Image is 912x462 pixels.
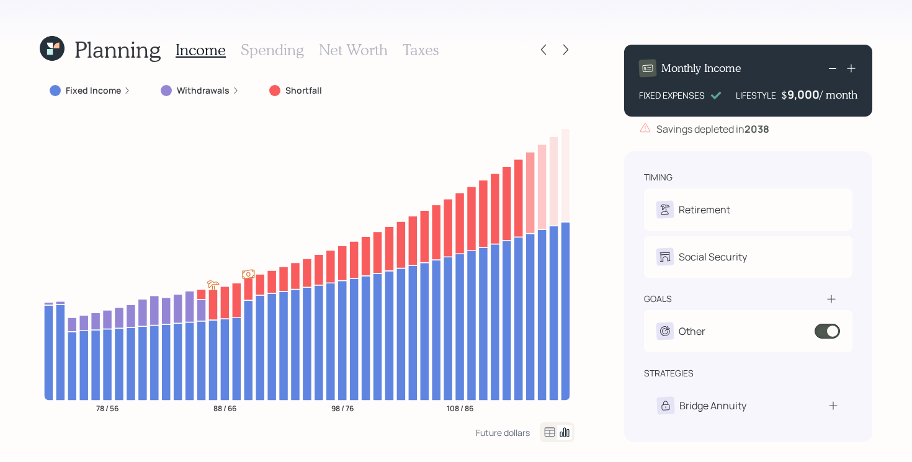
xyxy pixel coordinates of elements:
[476,427,530,438] div: Future dollars
[679,249,747,264] div: Social Security
[331,402,354,413] tspan: 98 / 76
[656,122,769,136] div: Savings depleted in
[74,36,161,63] h1: Planning
[177,84,230,97] label: Withdrawals
[679,202,730,217] div: Retirement
[679,324,705,339] div: Other
[736,89,776,102] div: LIFESTYLE
[820,88,857,102] h4: / month
[213,402,236,413] tspan: 88 / 66
[96,402,118,413] tspan: 78 / 56
[661,61,741,75] h4: Monthly Income
[447,402,473,413] tspan: 108 / 86
[241,41,304,59] h3: Spending
[319,41,388,59] h3: Net Worth
[644,293,672,305] div: goals
[285,84,322,97] label: Shortfall
[781,88,787,102] h4: $
[679,398,746,413] div: Bridge Annuity
[176,41,226,59] h3: Income
[66,84,121,97] label: Fixed Income
[744,122,769,136] b: 2038
[644,367,694,380] div: strategies
[787,87,820,102] div: 9,000
[639,89,705,102] div: FIXED EXPENSES
[644,171,673,184] div: timing
[403,41,439,59] h3: Taxes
